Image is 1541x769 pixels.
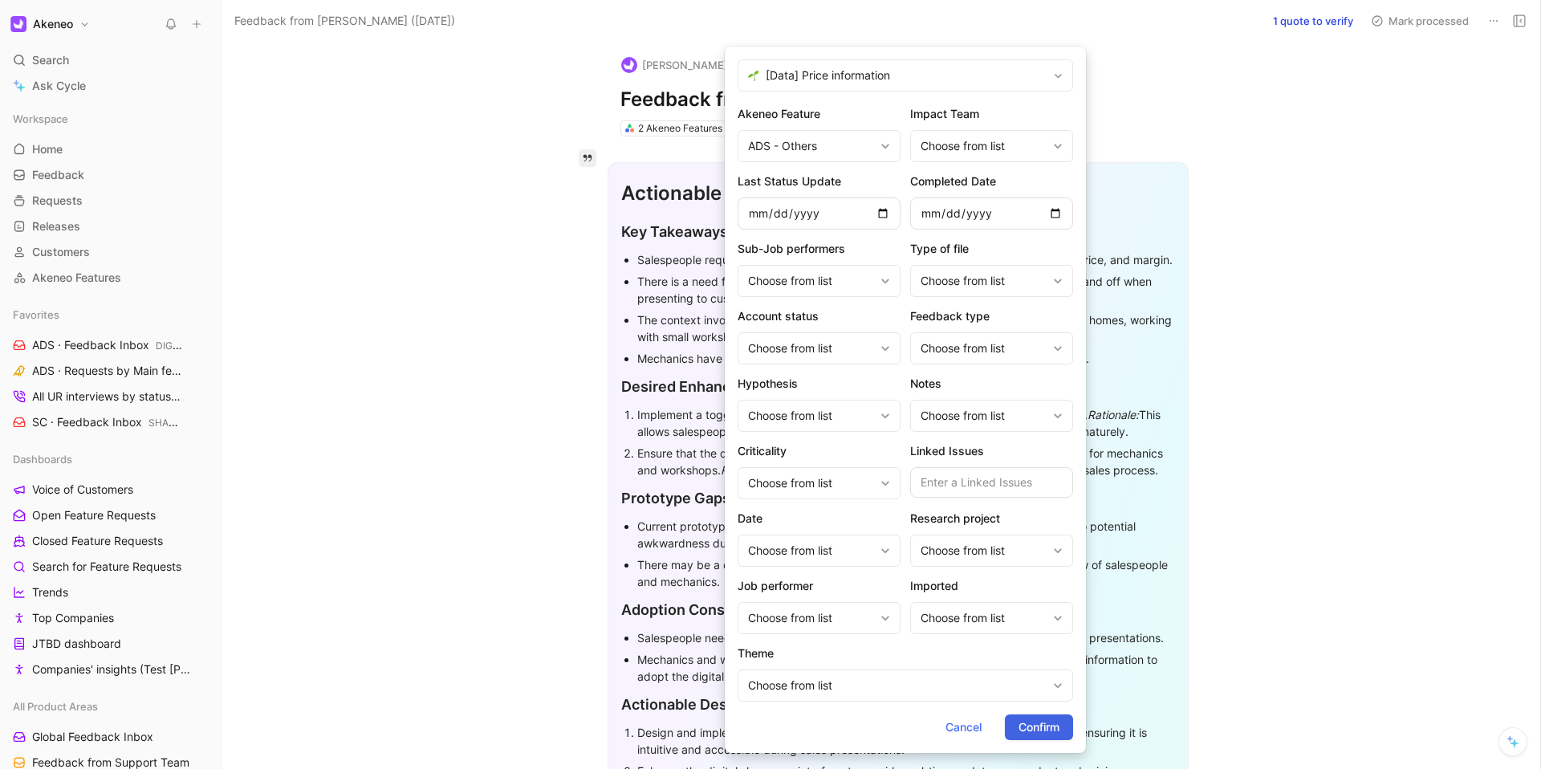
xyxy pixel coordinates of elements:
h2: Linked Issues [910,441,1073,461]
div: Choose from list [921,339,1047,358]
div: Choose from list [748,676,1047,695]
img: 🌱 [748,70,759,81]
div: Choose from list [748,608,874,628]
div: Choose from list [921,136,1047,156]
div: Choose from list [921,608,1047,628]
h2: Job performer [738,576,901,596]
h2: Imported [910,576,1073,596]
input: Enter a Last Status Update [738,197,901,230]
div: Choose from list [921,541,1047,560]
button: Cancel [932,714,995,740]
h2: Criticality [738,441,901,461]
div: Choose from list [921,271,1047,291]
h2: Date [738,509,901,528]
div: Choose from list [748,474,874,493]
h2: Account status [738,307,901,326]
div: Choose from list [921,406,1047,425]
h2: Notes [910,374,1073,393]
span: [Data] Price information [766,66,1047,85]
h2: Last Status Update [738,172,901,191]
h2: Feedback type [910,307,1073,326]
input: Enter a Completed Date [910,197,1073,230]
div: Choose from list [748,271,874,291]
button: Confirm [1005,714,1073,740]
h2: Hypothesis [738,374,901,393]
h2: Theme [738,644,1073,663]
input: Enter a Linked Issues [910,467,1073,498]
div: Choose from list [748,339,874,358]
h2: Akeneo Feature [738,104,901,124]
span: Cancel [945,718,982,737]
h2: Sub-Job performers [738,239,901,258]
div: Choose from list [748,406,874,425]
h2: Impact Team [910,104,1073,124]
h2: Type of file [910,239,1073,258]
h2: Research project [910,509,1073,528]
h2: Completed Date [910,172,1073,191]
div: ADS - Others [748,136,874,156]
span: Confirm [1019,718,1059,737]
div: Choose from list [748,541,874,560]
